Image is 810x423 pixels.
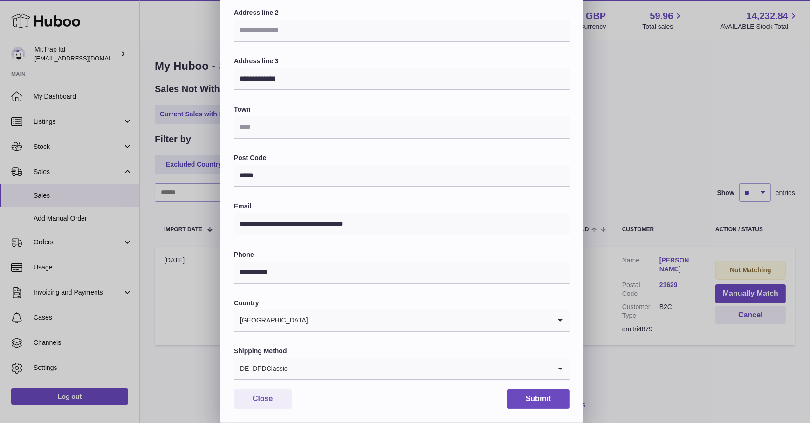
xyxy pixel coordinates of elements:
[234,347,570,356] label: Shipping Method
[234,309,570,332] div: Search for option
[234,154,570,162] label: Post Code
[234,358,570,380] div: Search for option
[234,105,570,114] label: Town
[234,358,288,379] span: DE_DPDClassic
[234,8,570,17] label: Address line 2
[234,389,292,409] button: Close
[288,358,551,379] input: Search for option
[234,299,570,308] label: Country
[234,57,570,66] label: Address line 3
[507,389,570,409] button: Submit
[234,202,570,211] label: Email
[234,250,570,259] label: Phone
[234,309,309,331] span: [GEOGRAPHIC_DATA]
[309,309,551,331] input: Search for option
